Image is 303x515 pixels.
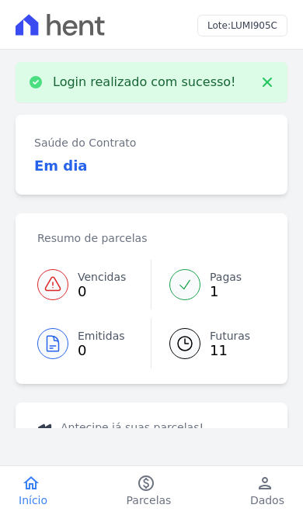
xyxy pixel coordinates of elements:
[210,285,242,298] span: 1
[78,269,126,285] span: Vencidas
[207,19,277,33] h3: Lote:
[256,474,274,493] i: person
[108,474,190,508] a: paidParcelas
[34,133,136,152] h3: Saúde do Contrato
[53,74,236,90] p: Login realizado com sucesso!
[127,493,172,508] span: Parcelas
[151,260,266,309] a: Pagas 1
[231,20,277,31] span: LUMI905C
[22,474,40,493] i: home
[78,285,126,298] span: 0
[137,474,155,493] i: paid
[34,155,88,176] h3: Em dia
[19,493,47,508] span: Início
[78,344,125,357] span: 0
[232,474,303,508] a: personDados
[151,319,266,368] a: Futuras 11
[37,229,147,247] h3: Resumo de parcelas
[210,344,250,357] span: 11
[250,493,284,508] span: Dados
[37,260,151,309] a: Vencidas 0
[78,328,125,344] span: Emitidas
[37,418,266,437] h3: Antecipe já suas parcelas!
[210,269,242,285] span: Pagas
[210,328,250,344] span: Futuras
[37,319,151,368] a: Emitidas 0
